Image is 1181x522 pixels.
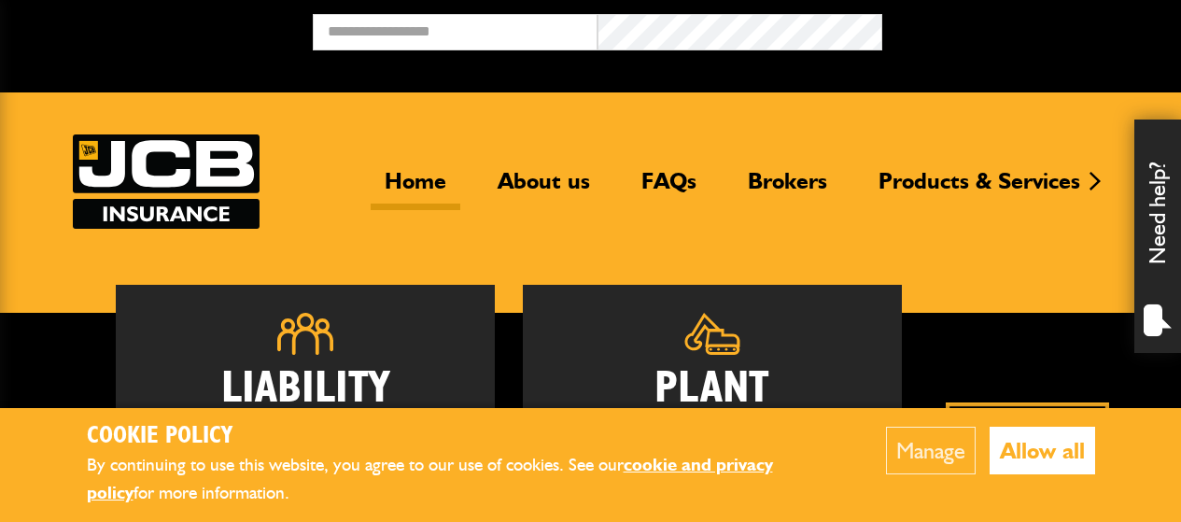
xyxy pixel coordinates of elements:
button: Allow all [990,427,1095,474]
a: Home [371,167,460,210]
p: By continuing to use this website, you agree to our use of cookies. See our for more information. [87,451,829,508]
div: Need help? [1134,120,1181,353]
a: Brokers [734,167,841,210]
img: JCB Insurance Services logo [73,134,260,229]
h2: Cookie Policy [87,422,829,451]
a: FAQs [627,167,710,210]
a: About us [484,167,604,210]
button: Broker Login [882,14,1167,43]
h2: Liability Insurance [144,369,467,459]
a: JCB Insurance Services [73,134,260,229]
h2: Plant Insurance [551,369,874,449]
button: Manage [886,427,976,474]
a: cookie and privacy policy [87,454,773,504]
a: Products & Services [865,167,1094,210]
